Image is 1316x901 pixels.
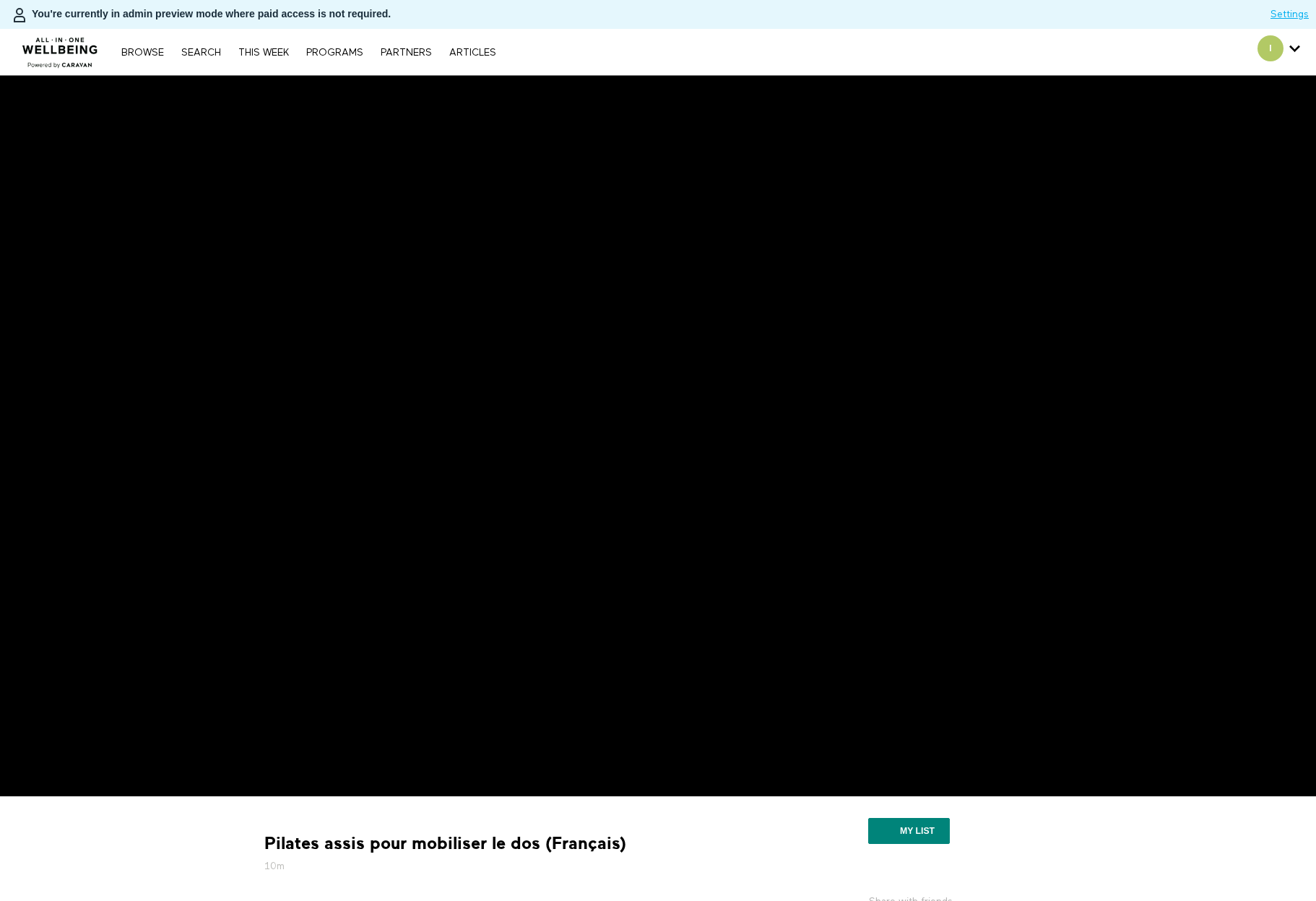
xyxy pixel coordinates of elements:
[868,818,950,844] button: My list
[174,48,228,58] a: Search
[231,48,296,58] a: THIS WEEK
[373,48,439,58] a: PARTNERS
[114,48,171,58] a: Browse
[114,45,503,59] nav: Primary
[264,859,748,874] h5: 10m
[1247,29,1311,75] div: Secondary
[264,832,626,855] strong: Pilates assis pour mobiliser le dos (Français)
[299,48,371,58] a: PROGRAMS
[17,27,104,70] img: CARAVAN
[1270,7,1309,22] a: Settings
[11,6,28,24] img: person-bdfc0eaa9744423c596e6e1c01710c89950b1dff7c83b5d61d716cfd8139584f.svg
[442,48,503,58] a: ARTICLES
